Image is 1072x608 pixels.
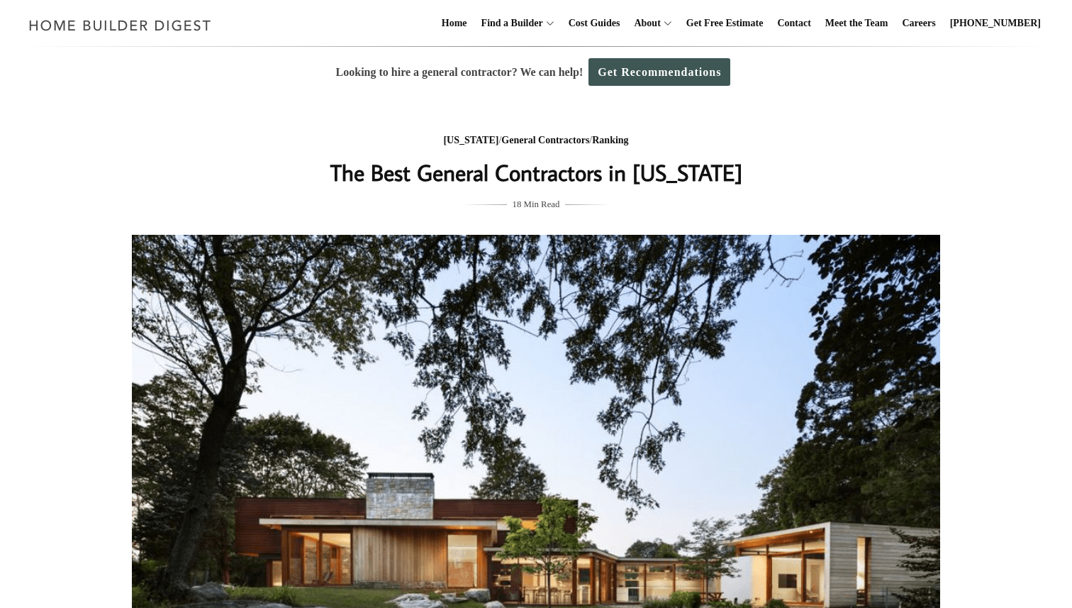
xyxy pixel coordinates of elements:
a: Contact [771,1,816,46]
a: [PHONE_NUMBER] [944,1,1046,46]
img: Home Builder Digest [23,11,218,39]
a: Cost Guides [563,1,626,46]
a: General Contractors [501,135,589,145]
a: Meet the Team [820,1,894,46]
div: / / [253,132,819,150]
h1: The Best General Contractors in [US_STATE] [253,155,819,189]
span: 18 Min Read [513,197,560,212]
a: Get Recommendations [588,58,730,86]
a: Get Free Estimate [681,1,769,46]
a: Find a Builder [476,1,543,46]
a: Ranking [592,135,628,145]
a: Home [436,1,473,46]
a: Careers [897,1,942,46]
a: About [628,1,660,46]
a: [US_STATE] [443,135,498,145]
